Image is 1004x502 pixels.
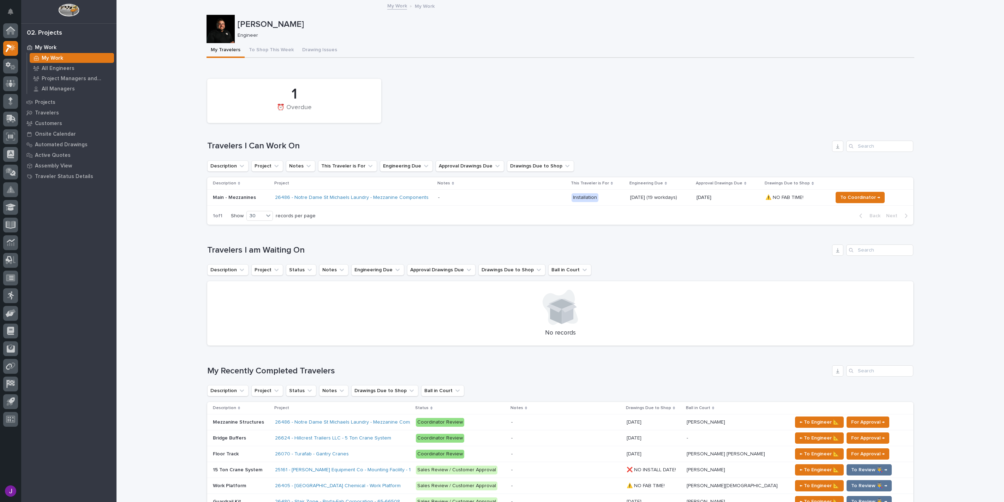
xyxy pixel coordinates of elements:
[696,179,742,187] p: Approval Drawings Due
[319,385,348,396] button: Notes
[687,482,779,489] p: [PERSON_NAME][DEMOGRAPHIC_DATA]
[27,73,116,83] a: Project Managers and Engineers
[846,365,913,377] input: Search
[35,99,55,106] p: Projects
[351,264,404,276] button: Engineering Due
[42,86,75,92] p: All Managers
[851,482,887,490] span: To Review 👨‍🏭 →
[687,450,766,457] p: [PERSON_NAME] [PERSON_NAME]
[21,171,116,182] a: Traveler Status Details
[251,264,283,276] button: Project
[380,160,433,172] button: Engineering Due
[247,212,264,220] div: 30
[415,2,435,10] p: My Work
[548,264,591,276] button: Ball in Court
[207,207,228,225] p: 1 of 1
[207,264,249,276] button: Description
[687,434,689,441] p: -
[795,464,844,476] button: ← To Engineer 📐
[35,163,72,169] p: Assembly View
[21,160,116,171] a: Assembly View
[318,160,377,172] button: This Traveler is For
[21,118,116,129] a: Customers
[795,432,844,444] button: ← To Engineer 📐
[213,418,265,425] p: Mezzanine Structures
[851,450,885,458] span: For Approval →
[800,434,839,442] span: ← To Engineer 📐
[207,446,913,462] tr: Floor TrackFloor Track 26070 - Turafab - Gantry Cranes Coordinator Review- [DATE][DATE] [PERSON_N...
[627,466,677,473] p: ❌ NO INSTALL DATE!
[245,43,298,58] button: To Shop This Week
[21,139,116,150] a: Automated Drawings
[238,19,912,30] p: [PERSON_NAME]
[213,482,247,489] p: Work Platform
[286,385,316,396] button: Status
[511,435,513,441] div: -
[21,129,116,139] a: Onsite Calendar
[800,450,839,458] span: ← To Engineer 📐
[219,104,369,119] div: ⏰ Overdue
[416,418,464,427] div: Coordinator Review
[800,418,839,426] span: ← To Engineer 📐
[275,435,391,441] a: 26624 - Hillcrest Trailers LLC - 5 Ton Crane System
[510,404,523,412] p: Notes
[213,195,269,201] p: Main - Mezzanines
[846,141,913,152] input: Search
[213,434,247,441] p: Bridge Buffers
[275,467,439,473] a: 25161 - [PERSON_NAME] Equipment Co - Mounting Facility - 15 Ton Crane
[847,432,889,444] button: For Approval →
[415,404,429,412] p: Status
[35,120,62,127] p: Customers
[387,1,407,10] a: My Work
[207,160,249,172] button: Description
[511,467,513,473] div: -
[511,419,513,425] div: -
[627,482,666,489] p: ⚠️ NO FAB TIME!
[27,63,116,73] a: All Engineers
[629,179,663,187] p: Engineering Due
[275,483,401,489] a: 26405 - [GEOGRAPHIC_DATA] Chemical - Work Platform
[207,190,913,206] tr: Main - Mezzanines26486 - Notre Dame St Michaels Laundry - Mezzanine Components - Installation[DAT...
[27,53,116,63] a: My Work
[35,131,76,137] p: Onsite Calendar
[58,4,79,17] img: Workspace Logo
[627,418,643,425] p: [DATE]
[421,385,464,396] button: Ball in Court
[27,84,116,94] a: All Managers
[207,414,913,430] tr: Mezzanine StructuresMezzanine Structures 26486 - Notre Dame St Michaels Laundry - Mezzanine Compo...
[3,484,18,498] button: users-avatar
[572,193,598,202] div: Installation
[42,55,63,61] p: My Work
[416,482,497,490] div: Sales Review / Customer Approval
[276,213,316,219] p: records per page
[21,107,116,118] a: Travelers
[416,450,464,459] div: Coordinator Review
[847,417,889,428] button: For Approval →
[3,4,18,19] button: Notifications
[846,244,913,256] input: Search
[438,195,440,201] div: -
[207,141,829,151] h1: Travelers I Can Work On
[213,466,264,473] p: 15 Ton Crane System
[627,450,643,457] p: [DATE]
[437,179,450,187] p: Notes
[231,213,244,219] p: Show
[686,404,710,412] p: Ball in Court
[795,448,844,460] button: ← To Engineer 📐
[847,448,889,460] button: For Approval →
[478,264,545,276] button: Drawings Due to Shop
[795,417,844,428] button: ← To Engineer 📐
[275,451,349,457] a: 26070 - Turafab - Gantry Cranes
[275,195,429,201] a: 26486 - Notre Dame St Michaels Laundry - Mezzanine Components
[687,418,727,425] p: [PERSON_NAME]
[35,173,93,180] p: Traveler Status Details
[238,33,909,39] p: Engineer
[219,85,369,103] div: 1
[21,42,116,53] a: My Work
[511,451,513,457] div: -
[35,110,59,116] p: Travelers
[847,464,892,476] button: To Review 👨‍🏭 →
[800,466,839,474] span: ← To Engineer 📐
